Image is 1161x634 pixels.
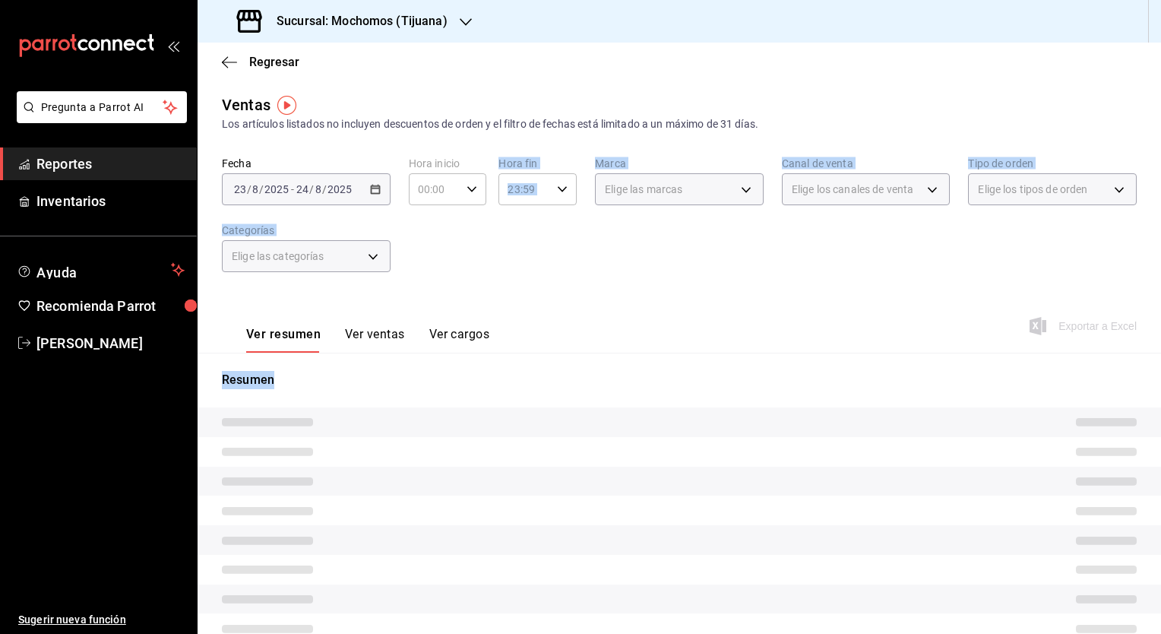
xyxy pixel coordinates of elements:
div: Los artículos listados no incluyen descuentos de orden y el filtro de fechas está limitado a un m... [222,116,1137,132]
span: / [309,183,314,195]
h3: Sucursal: Mochomos (Tijuana) [264,12,448,30]
span: Reportes [36,154,185,174]
input: -- [315,183,322,195]
span: Regresar [249,55,299,69]
input: -- [296,183,309,195]
span: Ayuda [36,261,165,279]
input: -- [251,183,259,195]
label: Canal de venta [782,158,951,169]
button: Pregunta a Parrot AI [17,91,187,123]
span: Elige las categorías [232,249,324,264]
input: -- [233,183,247,195]
label: Marca [595,158,764,169]
label: Fecha [222,158,391,169]
span: [PERSON_NAME] [36,333,185,353]
span: - [291,183,294,195]
span: / [322,183,327,195]
button: open_drawer_menu [167,40,179,52]
p: Resumen [222,371,1137,389]
a: Pregunta a Parrot AI [11,110,187,126]
span: Sugerir nueva función [18,612,185,628]
div: Ventas [222,94,270,116]
span: Recomienda Parrot [36,296,185,316]
label: Hora fin [498,158,577,169]
input: ---- [264,183,289,195]
span: Elige los tipos de orden [978,182,1087,197]
label: Tipo de orden [968,158,1137,169]
div: navigation tabs [246,327,489,353]
span: Pregunta a Parrot AI [41,100,163,116]
button: Ver resumen [246,327,321,353]
button: Ver cargos [429,327,490,353]
button: Ver ventas [345,327,405,353]
input: ---- [327,183,353,195]
button: Regresar [222,55,299,69]
span: Inventarios [36,191,185,211]
label: Categorías [222,225,391,236]
span: Elige las marcas [605,182,682,197]
span: Elige los canales de venta [792,182,913,197]
img: Tooltip marker [277,96,296,115]
label: Hora inicio [409,158,487,169]
span: / [247,183,251,195]
span: / [259,183,264,195]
